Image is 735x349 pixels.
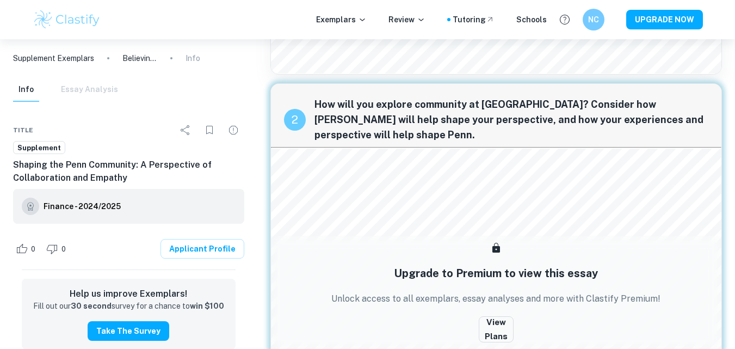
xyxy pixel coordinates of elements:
button: Help and Feedback [555,10,574,29]
div: recipe [284,109,306,131]
span: 0 [55,244,72,255]
button: NC [583,9,604,30]
p: Exemplars [316,14,367,26]
span: How will you explore community at [GEOGRAPHIC_DATA]? Consider how [PERSON_NAME] will help shape y... [314,97,708,143]
div: Bookmark [199,119,220,141]
button: View Plans [479,316,514,342]
button: UPGRADE NOW [626,10,703,29]
div: Report issue [223,119,244,141]
h6: Shaping the Penn Community: A Perspective of Collaboration and Empathy [13,158,244,185]
h6: Help us improve Exemplars! [30,287,227,301]
span: 0 [25,244,41,255]
p: Info [186,52,200,64]
a: Finance - 2024/2025 [44,198,121,215]
strong: win $100 [190,302,224,310]
p: Fill out our survey for a chance to [33,301,224,313]
h5: Upgrade to Premium to view this essay [394,265,598,281]
p: Review [388,14,425,26]
a: Supplement [13,141,65,155]
a: Tutoring [453,14,495,26]
span: Supplement [14,143,65,154]
span: Title [13,125,33,135]
button: Take the Survey [88,321,169,341]
a: Supplement Exemplars [13,52,94,64]
a: Applicant Profile [160,239,244,259]
div: Like [13,240,41,258]
a: Schools [516,14,547,26]
p: Believing in My Potential [122,52,157,64]
strong: 30 second [71,302,112,310]
p: Unlock access to all exemplars, essay analyses and more with Clastify Premium! [331,292,660,305]
button: Info [13,78,39,102]
h6: Finance - 2024/2025 [44,200,121,212]
h6: NC [587,14,600,26]
div: Share [175,119,196,141]
div: Dislike [44,240,72,258]
img: Clastify logo [33,9,102,30]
